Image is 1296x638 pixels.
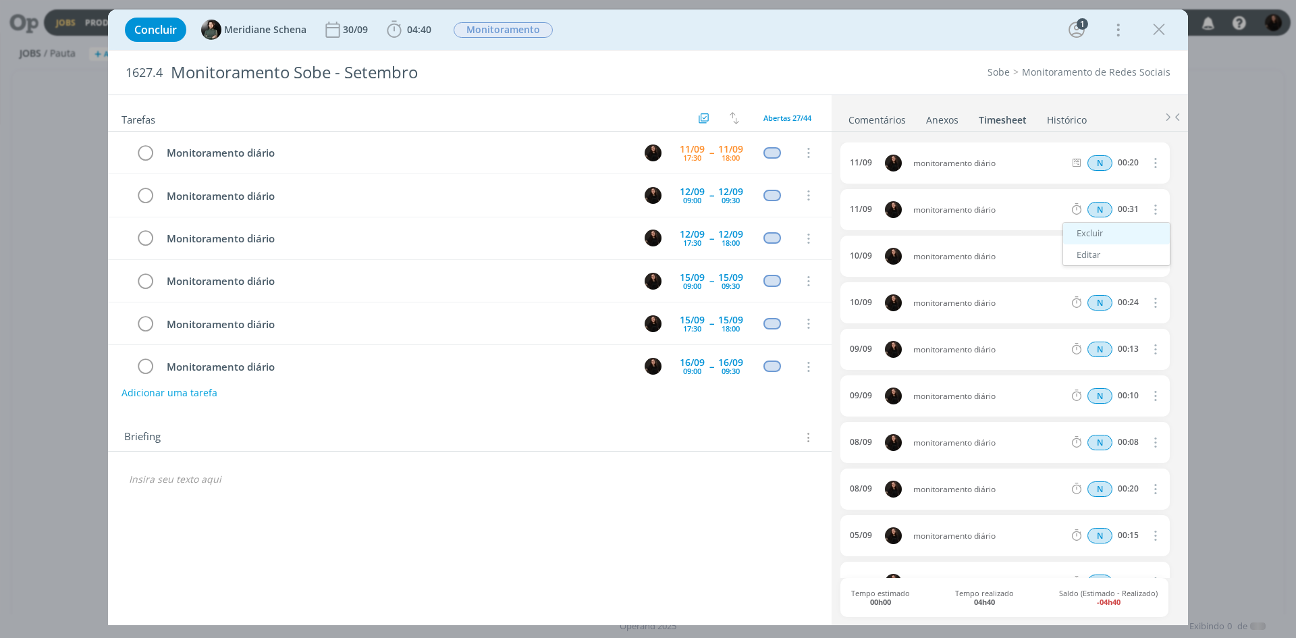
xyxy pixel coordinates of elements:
[718,315,743,325] div: 15/09
[850,484,872,494] div: 08/09
[1059,589,1158,606] span: Saldo (Estimado - Realizado)
[908,299,1069,307] span: monitoramento diário
[908,252,1069,261] span: monitoramento diário
[643,228,663,248] button: S
[680,273,705,282] div: 15/09
[885,201,902,218] img: S
[1118,437,1139,447] div: 00:08
[718,187,743,196] div: 12/09
[161,188,632,205] div: Monitoramento diário
[1087,202,1112,217] div: Horas normais
[709,362,713,371] span: --
[1087,575,1112,590] span: N
[1087,342,1112,357] div: Horas normais
[850,251,872,261] div: 10/09
[988,65,1010,78] a: Sobe
[383,19,435,41] button: 04:40
[709,234,713,243] span: --
[1118,484,1139,494] div: 00:20
[1087,481,1112,497] span: N
[1087,342,1112,357] span: N
[134,24,177,35] span: Concluir
[645,273,661,290] img: S
[851,589,910,606] span: Tempo estimado
[680,315,705,325] div: 15/09
[955,589,1014,606] span: Tempo realizado
[1087,295,1112,311] span: N
[1063,223,1170,244] a: Excluir
[1118,298,1139,307] div: 00:24
[161,358,632,375] div: Monitoramento diário
[718,230,743,239] div: 12/09
[1118,205,1139,214] div: 00:31
[645,358,661,375] img: S
[645,230,661,246] img: S
[643,185,663,205] button: S
[709,276,713,286] span: --
[908,159,1069,167] span: monitoramento diário
[885,574,902,591] img: S
[121,381,218,405] button: Adicionar uma tarefa
[407,23,431,36] span: 04:40
[1077,18,1088,30] div: 1
[1087,481,1112,497] div: Horas normais
[978,107,1027,127] a: Timesheet
[645,315,661,332] img: S
[908,346,1069,354] span: monitoramento diário
[908,392,1069,400] span: monitoramento diário
[1066,19,1087,41] button: 1
[680,230,705,239] div: 12/09
[683,367,701,375] div: 09:00
[645,144,661,161] img: S
[1046,107,1087,127] a: Histórico
[850,437,872,447] div: 08/09
[722,367,740,375] div: 09:30
[870,597,891,607] b: 00h00
[709,190,713,200] span: --
[885,341,902,358] img: S
[643,142,663,163] button: S
[1118,344,1139,354] div: 00:13
[643,356,663,377] button: S
[718,273,743,282] div: 15/09
[908,485,1069,494] span: monitoramento diário
[643,313,663,334] button: S
[1087,295,1112,311] div: Horas normais
[683,282,701,290] div: 09:00
[645,187,661,204] img: S
[1118,158,1139,167] div: 00:20
[683,239,701,246] div: 17:30
[1087,435,1112,450] span: N
[122,110,155,126] span: Tarefas
[224,25,306,34] span: Meridiane Schena
[1087,388,1112,404] div: Horas normais
[885,481,902,498] img: S
[1087,202,1112,217] span: N
[683,325,701,332] div: 17:30
[201,20,306,40] button: MMeridiane Schena
[201,20,221,40] img: M
[1118,531,1139,540] div: 00:15
[124,429,161,446] span: Briefing
[1118,391,1139,400] div: 00:10
[1022,65,1170,78] a: Monitoramento de Redes Sociais
[1087,155,1112,171] span: N
[885,434,902,451] img: S
[643,271,663,291] button: S
[850,158,872,167] div: 11/09
[125,18,186,42] button: Concluir
[885,294,902,311] img: S
[974,597,995,607] b: 04h40
[1087,528,1112,543] span: N
[1087,435,1112,450] div: Horas normais
[108,9,1188,625] div: dialog
[126,65,163,80] span: 1627.4
[926,113,959,127] div: Anexos
[908,532,1069,540] span: monitoramento diário
[722,196,740,204] div: 09:30
[885,388,902,404] img: S
[1087,155,1112,171] div: Horas normais
[683,196,701,204] div: 09:00
[722,282,740,290] div: 09:30
[161,144,632,161] div: Monitoramento diário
